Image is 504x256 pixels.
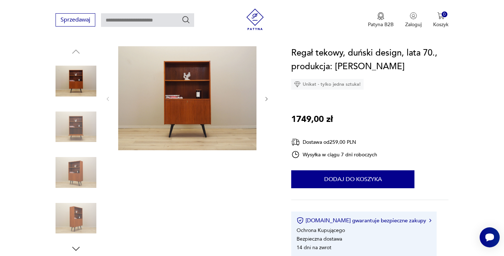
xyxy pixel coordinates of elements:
p: Zaloguj [405,21,422,28]
button: Szukaj [182,15,190,24]
div: Dostawa od 259,00 PLN [291,138,377,147]
img: Zdjęcie produktu Regał tekowy, duński design, lata 70., produkcja: Dania [56,61,96,101]
img: Ikona koszyka [437,12,445,19]
div: Wysyłka w ciągu 7 dni roboczych [291,150,377,159]
img: Ikona dostawy [291,138,300,147]
a: Sprzedawaj [56,18,95,23]
img: Ikona strzałki w prawo [429,219,431,222]
button: 0Koszyk [433,12,448,28]
button: [DOMAIN_NAME] gwarantuje bezpieczne zakupy [297,217,431,224]
img: Zdjęcie produktu Regał tekowy, duński design, lata 70., produkcja: Dania [118,46,256,150]
img: Zdjęcie produktu Regał tekowy, duński design, lata 70., produkcja: Dania [56,198,96,239]
button: Dodaj do koszyka [291,170,414,188]
img: Ikona certyfikatu [297,217,304,224]
img: Zdjęcie produktu Regał tekowy, duński design, lata 70., produkcja: Dania [56,106,96,147]
img: Zdjęcie produktu Regał tekowy, duński design, lata 70., produkcja: Dania [56,152,96,193]
li: Bezpieczna dostawa [297,236,342,242]
div: 0 [442,11,448,18]
img: Ikona medalu [377,12,384,20]
button: Sprzedawaj [56,13,95,27]
img: Ikona diamentu [294,81,301,87]
a: Ikona medaluPatyna B2B [368,12,394,28]
li: 14 dni na zwrot [297,244,331,251]
p: 1749,00 zł [291,113,333,126]
li: Ochrona Kupującego [297,227,345,234]
h1: Regał tekowy, duński design, lata 70., produkcja: [PERSON_NAME] [291,46,448,74]
img: Ikonka użytkownika [410,12,417,19]
p: Patyna B2B [368,21,394,28]
div: Unikat - tylko jedna sztuka! [291,79,364,90]
button: Zaloguj [405,12,422,28]
p: Koszyk [433,21,448,28]
img: Patyna - sklep z meblami i dekoracjami vintage [244,9,266,30]
button: Patyna B2B [368,12,394,28]
iframe: Smartsupp widget button [480,227,500,247]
